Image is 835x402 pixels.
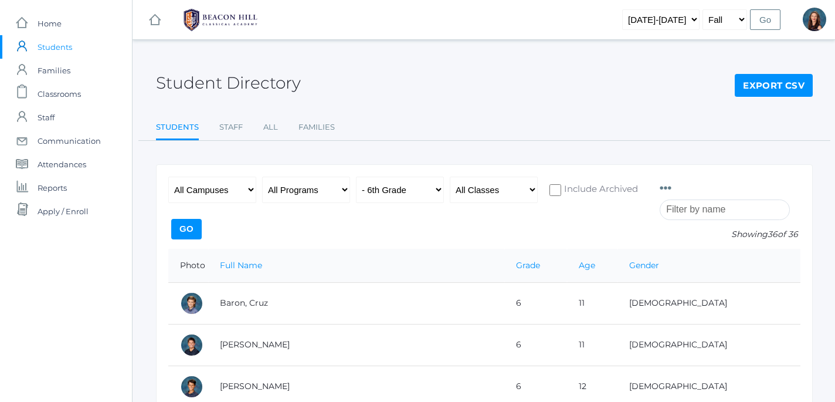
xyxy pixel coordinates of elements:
[180,333,203,357] div: Nathan Beaty
[156,74,301,92] h2: Student Directory
[38,106,55,129] span: Staff
[735,74,813,97] a: Export CSV
[38,200,89,223] span: Apply / Enroll
[38,176,67,200] span: Reports
[220,260,262,271] a: Full Name
[504,282,567,324] td: 6
[263,116,278,139] a: All
[660,228,800,241] p: Showing of 36
[768,229,778,239] span: 36
[803,8,826,31] div: Hilary Erickson
[549,184,561,196] input: Include Archived
[660,200,790,220] input: Filter by name
[38,59,70,82] span: Families
[38,82,81,106] span: Classrooms
[156,116,199,141] a: Students
[617,324,800,366] td: [DEMOGRAPHIC_DATA]
[219,116,243,139] a: Staff
[38,35,72,59] span: Students
[516,260,540,271] a: Grade
[171,219,202,239] input: Go
[180,292,203,315] div: Cruz Baron
[208,282,504,324] td: Baron, Cruz
[180,375,203,398] div: Asher Bradley
[504,324,567,366] td: 6
[561,183,638,197] span: Include Archived
[176,5,264,35] img: BHCALogos-05-308ed15e86a5a0abce9b8dd61676a3503ac9727e845dece92d48e8588c001991.png
[617,282,800,324] td: [DEMOGRAPHIC_DATA]
[38,12,62,35] span: Home
[208,324,504,366] td: [PERSON_NAME]
[38,129,101,153] span: Communication
[298,116,335,139] a: Families
[567,324,617,366] td: 11
[38,153,86,176] span: Attendances
[750,9,780,30] input: Go
[579,260,595,271] a: Age
[567,282,617,324] td: 11
[168,249,208,283] th: Photo
[629,260,659,271] a: Gender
